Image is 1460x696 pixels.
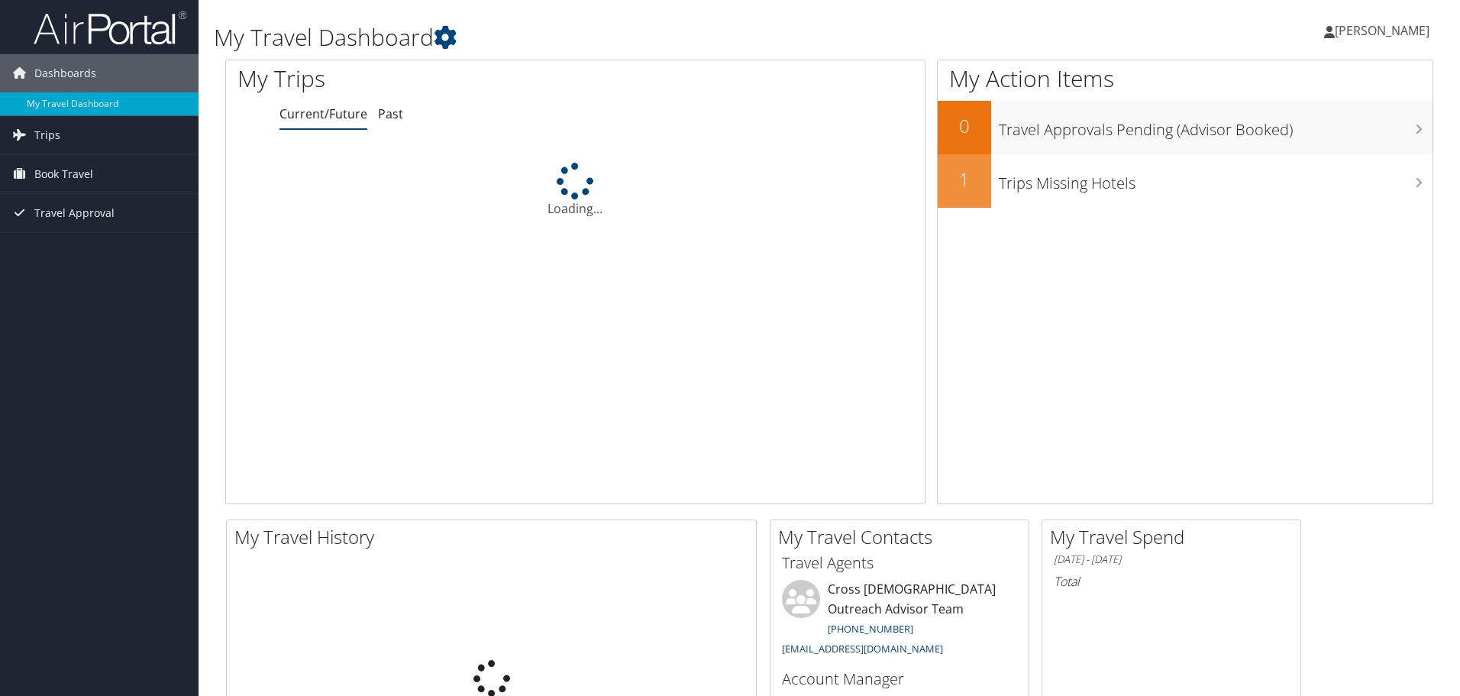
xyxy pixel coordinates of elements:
[1324,8,1445,53] a: [PERSON_NAME]
[782,668,1017,690] h3: Account Manager
[1050,524,1300,550] h2: My Travel Spend
[938,63,1433,95] h1: My Action Items
[1054,573,1289,590] h6: Total
[34,155,93,193] span: Book Travel
[214,21,1035,53] h1: My Travel Dashboard
[938,113,991,139] h2: 0
[938,167,991,193] h2: 1
[237,63,622,95] h1: My Trips
[774,580,1025,662] li: Cross [DEMOGRAPHIC_DATA] Outreach Advisor Team
[999,112,1433,141] h3: Travel Approvals Pending (Advisor Booked)
[938,154,1433,208] a: 1Trips Missing Hotels
[828,622,913,636] a: [PHONE_NUMBER]
[279,105,367,122] a: Current/Future
[34,116,60,154] span: Trips
[1335,22,1429,39] span: [PERSON_NAME]
[226,163,925,218] div: Loading...
[999,165,1433,194] h3: Trips Missing Hotels
[34,194,115,232] span: Travel Approval
[938,101,1433,154] a: 0Travel Approvals Pending (Advisor Booked)
[778,524,1029,550] h2: My Travel Contacts
[34,54,96,92] span: Dashboards
[234,524,756,550] h2: My Travel History
[782,552,1017,574] h3: Travel Agents
[378,105,403,122] a: Past
[782,642,943,656] a: [EMAIL_ADDRESS][DOMAIN_NAME]
[1054,552,1289,567] h6: [DATE] - [DATE]
[34,10,186,46] img: airportal-logo.png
